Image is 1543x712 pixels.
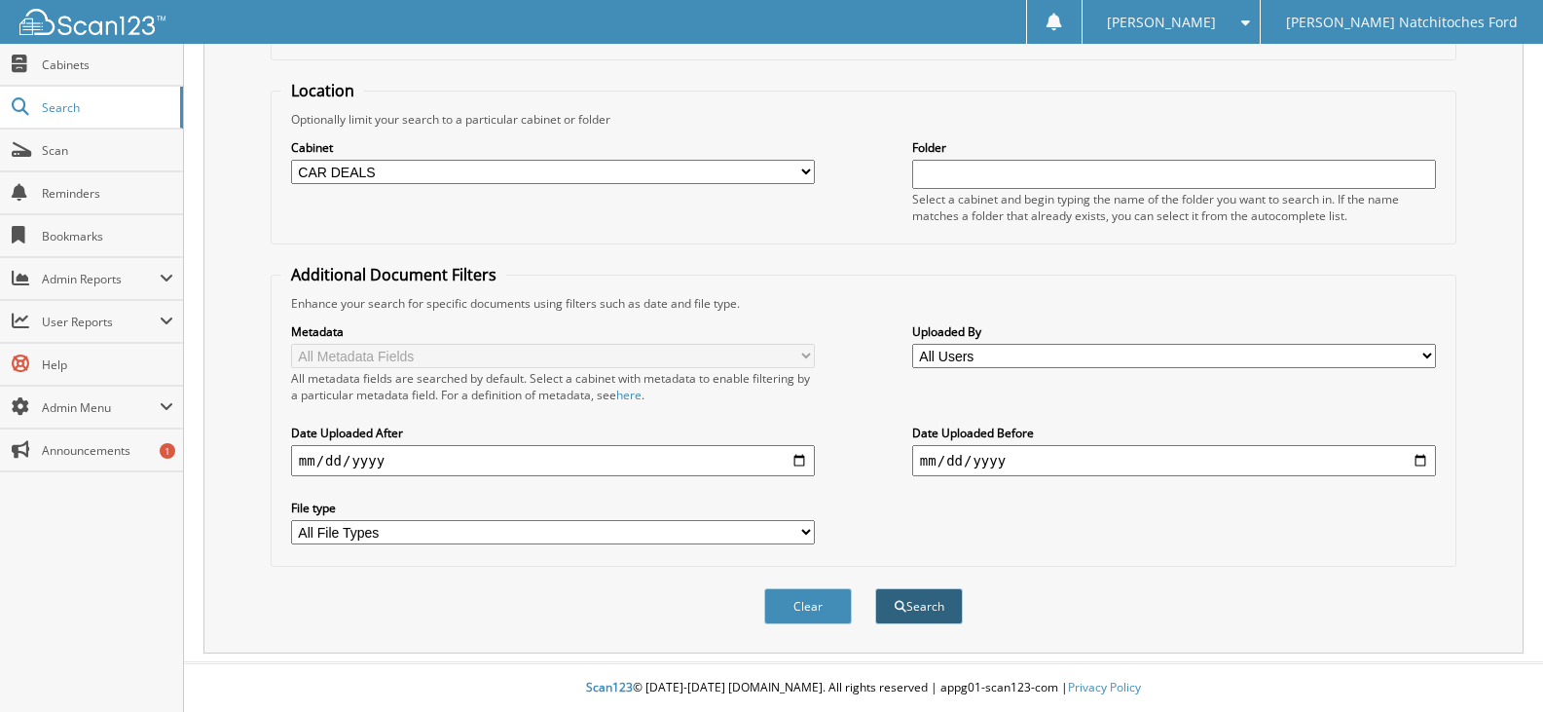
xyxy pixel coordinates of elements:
label: Metadata [291,323,815,340]
span: Announcements [42,442,173,459]
span: Scan [42,142,173,159]
div: 1 [160,443,175,459]
span: [PERSON_NAME] Natchitoches Ford [1286,17,1518,28]
img: scan123-logo-white.svg [19,9,165,35]
a: here [616,387,642,403]
span: Admin Reports [42,271,160,287]
label: Folder [912,139,1436,156]
button: Search [875,588,963,624]
span: Scan123 [586,679,633,695]
label: File type [291,500,815,516]
span: Bookmarks [42,228,173,244]
span: Help [42,356,173,373]
a: Privacy Policy [1068,679,1141,695]
label: Date Uploaded Before [912,425,1436,441]
legend: Location [281,80,364,101]
div: Optionally limit your search to a particular cabinet or folder [281,111,1446,128]
span: User Reports [42,314,160,330]
input: end [912,445,1436,476]
legend: Additional Document Filters [281,264,506,285]
input: start [291,445,815,476]
span: Cabinets [42,56,173,73]
label: Date Uploaded After [291,425,815,441]
span: Search [42,99,170,116]
button: Clear [764,588,852,624]
span: [PERSON_NAME] [1107,17,1216,28]
div: All metadata fields are searched by default. Select a cabinet with metadata to enable filtering b... [291,370,815,403]
div: © [DATE]-[DATE] [DOMAIN_NAME]. All rights reserved | appg01-scan123-com | [184,664,1543,712]
span: Admin Menu [42,399,160,416]
div: Enhance your search for specific documents using filters such as date and file type. [281,295,1446,312]
label: Uploaded By [912,323,1436,340]
div: Select a cabinet and begin typing the name of the folder you want to search in. If the name match... [912,191,1436,224]
label: Cabinet [291,139,815,156]
span: Reminders [42,185,173,202]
